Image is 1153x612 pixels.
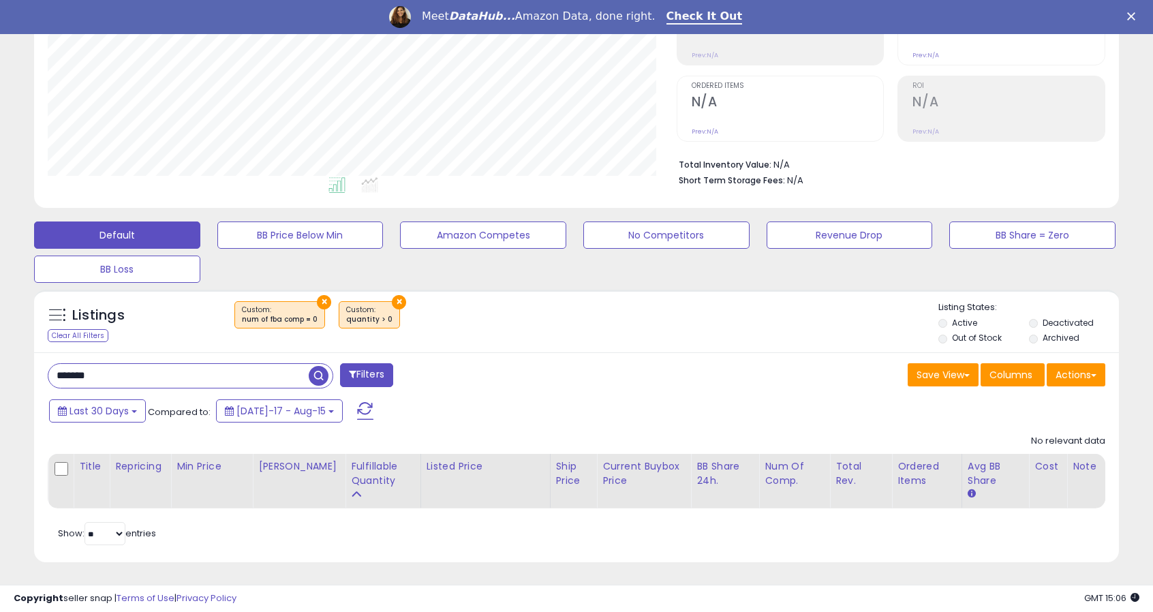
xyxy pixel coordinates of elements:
b: Short Term Storage Fees: [679,174,785,186]
button: × [392,295,406,309]
span: ROI [912,82,1105,90]
button: Revenue Drop [767,221,933,249]
button: No Competitors [583,221,750,249]
span: Columns [989,368,1032,382]
b: Total Inventory Value: [679,159,771,170]
label: Out of Stock [952,332,1002,343]
div: Ordered Items [897,459,956,488]
button: [DATE]-17 - Aug-15 [216,399,343,423]
small: Prev: N/A [912,127,939,136]
label: Active [952,317,977,328]
div: Current Buybox Price [602,459,685,488]
li: N/A [679,155,1095,172]
span: Compared to: [148,406,211,418]
div: Close [1127,12,1141,20]
div: No relevant data [1031,435,1105,448]
button: BB Share = Zero [949,221,1116,249]
span: Ordered Items [692,82,884,90]
div: num of fba comp = 0 [242,315,318,324]
button: BB Loss [34,256,200,283]
a: Check It Out [666,10,743,25]
div: quantity > 0 [346,315,393,324]
div: Clear All Filters [48,329,108,342]
div: Note [1073,459,1099,474]
button: Actions [1047,363,1105,386]
div: Listed Price [427,459,544,474]
i: DataHub... [449,10,515,22]
img: Profile image for Georgie [389,6,411,28]
div: [PERSON_NAME] [258,459,339,474]
button: × [317,295,331,309]
span: Last 30 Days [70,404,129,418]
h5: Listings [72,306,125,325]
span: N/A [787,174,803,187]
div: Avg BB Share [968,459,1024,488]
div: Meet Amazon Data, done right. [422,10,656,23]
span: 2025-09-15 15:06 GMT [1084,592,1139,605]
div: Cost [1034,459,1061,474]
button: Amazon Competes [400,221,566,249]
button: Save View [908,363,979,386]
p: Listing States: [938,301,1118,314]
span: Show: entries [58,527,156,540]
div: Num of Comp. [765,459,824,488]
div: Min Price [176,459,247,474]
a: Privacy Policy [176,592,236,605]
strong: Copyright [14,592,63,605]
span: [DATE]-17 - Aug-15 [236,404,326,418]
label: Deactivated [1043,317,1094,328]
button: BB Price Below Min [217,221,384,249]
button: Last 30 Days [49,399,146,423]
h2: N/A [692,94,884,112]
div: Fulfillable Quantity [351,459,414,488]
div: BB Share 24h. [696,459,753,488]
div: Total Rev. [835,459,886,488]
a: Terms of Use [117,592,174,605]
div: Ship Price [556,459,591,488]
small: Prev: N/A [692,51,718,59]
label: Archived [1043,332,1079,343]
small: Avg BB Share. [968,488,976,500]
button: Columns [981,363,1045,386]
h2: N/A [912,94,1105,112]
div: Repricing [115,459,165,474]
small: Prev: N/A [912,51,939,59]
div: Title [79,459,104,474]
div: seller snap | | [14,592,236,605]
span: Custom: [346,305,393,325]
button: Filters [340,363,393,387]
button: Default [34,221,200,249]
span: Custom: [242,305,318,325]
small: Prev: N/A [692,127,718,136]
